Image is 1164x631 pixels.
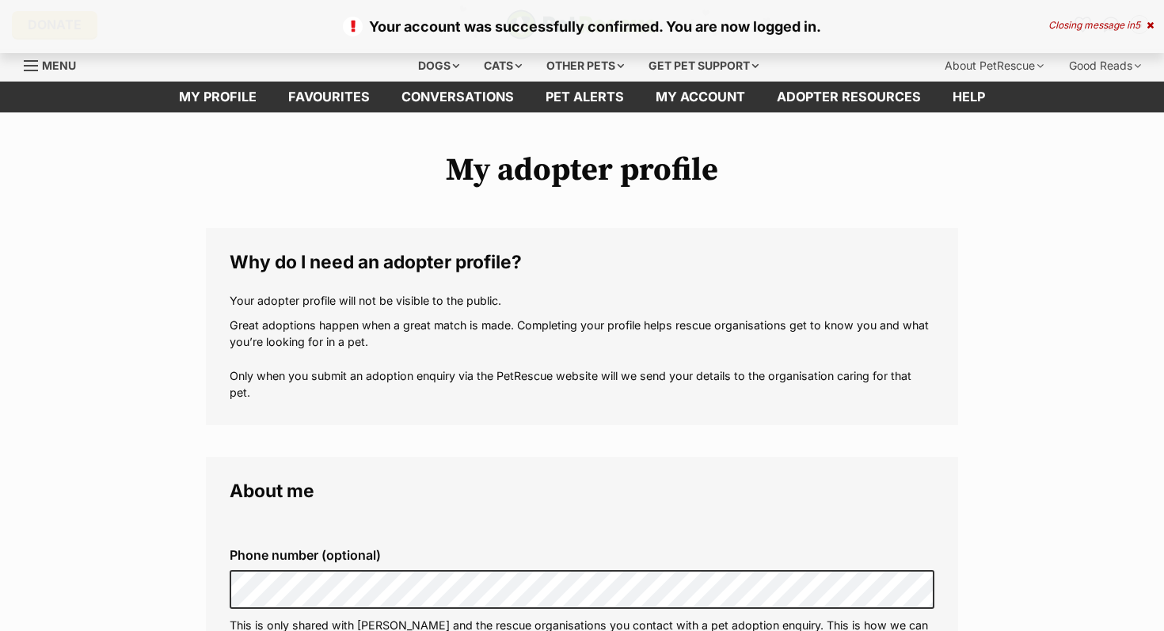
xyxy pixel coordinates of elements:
[24,50,87,78] a: Menu
[934,50,1055,82] div: About PetRescue
[42,59,76,72] span: Menu
[206,152,958,188] h1: My adopter profile
[761,82,937,112] a: Adopter resources
[230,548,934,562] label: Phone number (optional)
[272,82,386,112] a: Favourites
[206,228,958,425] fieldset: Why do I need an adopter profile?
[386,82,530,112] a: conversations
[230,317,934,401] p: Great adoptions happen when a great match is made. Completing your profile helps rescue organisat...
[163,82,272,112] a: My profile
[407,50,470,82] div: Dogs
[530,82,640,112] a: Pet alerts
[1058,50,1152,82] div: Good Reads
[637,50,770,82] div: Get pet support
[535,50,635,82] div: Other pets
[473,50,533,82] div: Cats
[230,481,934,501] legend: About me
[640,82,761,112] a: My account
[937,82,1001,112] a: Help
[230,292,934,309] p: Your adopter profile will not be visible to the public.
[230,252,934,272] legend: Why do I need an adopter profile?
